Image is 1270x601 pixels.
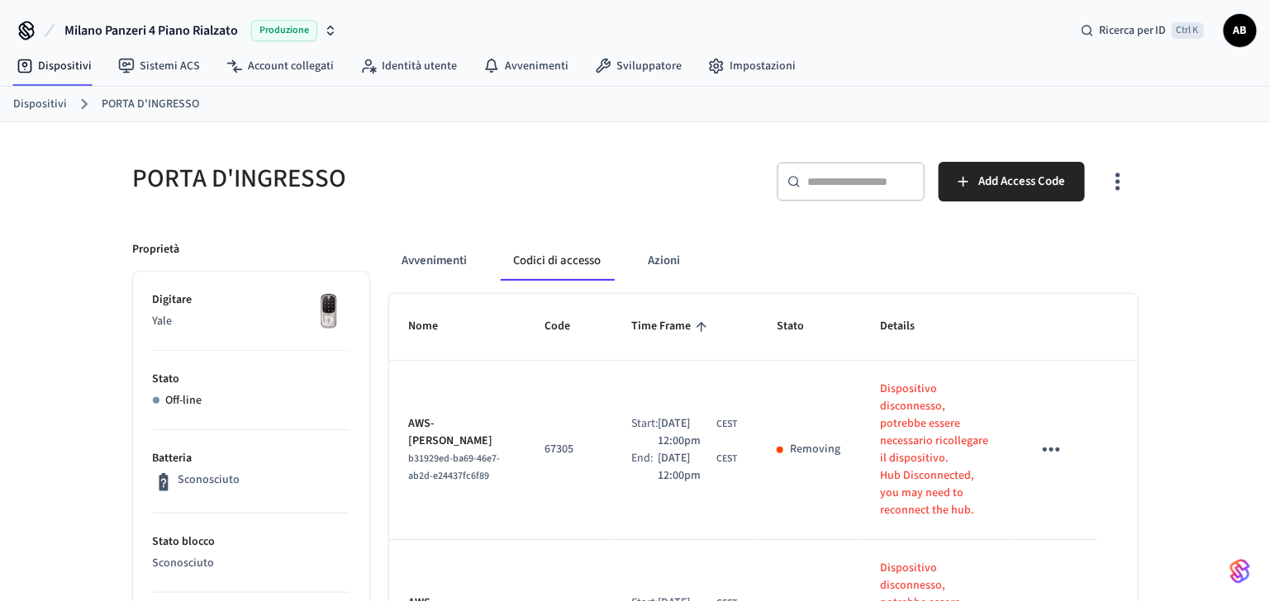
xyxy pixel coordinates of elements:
[389,241,1138,281] div: Esempio di formica
[64,21,238,40] span: Milano Panzeri 4 Piano Rialzato
[248,58,334,74] font: Account collegati
[13,96,67,113] a: Dispositivi
[939,162,1085,201] button: Add Access Code
[880,467,992,519] p: Hub Disconnected, you may need to reconnect the hub.
[501,241,615,281] button: Codici di accesso
[133,241,180,258] p: Proprietà
[777,314,825,339] span: Stato
[153,313,350,330] p: Yale
[153,371,350,388] p: Stato
[716,417,737,432] span: CEST
[1068,16,1217,45] div: Ricerca per IDCtrl K
[102,96,199,113] a: PORTA D'INGRESSO
[1172,22,1204,39] span: Ctrl K
[133,162,625,196] h5: PORTA D'INGRESSO
[409,452,501,483] span: b31929ed-ba69-46e7-ab2d-e24437fc6f89
[777,314,804,339] font: Stato
[470,51,582,81] a: Avvenimenti
[545,314,570,339] font: Code
[790,441,840,458] p: Removing
[153,291,350,309] p: Digitare
[402,253,468,268] font: Avvenimenti
[153,450,350,467] p: Batteria
[631,314,712,339] span: Time Frame
[631,314,691,339] font: Time Frame
[409,415,505,450] p: AWS-[PERSON_NAME]
[880,381,992,467] p: Dispositivo disconnesso, potrebbe essere necessario ricollegare il dispositivo.
[635,241,694,281] button: Azioni
[695,51,809,81] a: Impostazioni
[38,58,92,74] font: Dispositivi
[3,51,105,81] a: Dispositivi
[153,533,350,551] p: Stato blocco
[213,51,347,81] a: Account collegati
[1224,14,1257,47] button: AB
[308,291,350,333] img: Serratura intelligente Wi-Fi con touchscreen Yale Assure, nichel satinato, anteriore
[251,20,317,41] span: Produzione
[659,415,738,450] div: Europe/Rome
[505,58,568,74] font: Avvenimenti
[105,51,213,81] a: Sistemi ACS
[545,441,592,458] p: 67305
[659,450,714,485] span: [DATE] 12:00pm
[880,314,915,339] font: Details
[153,555,350,572] p: Sconosciuto
[730,58,796,74] font: Impostazioni
[347,51,470,81] a: Identità utente
[409,314,439,339] font: Nome
[880,314,936,339] span: Details
[1099,22,1167,39] span: Ricerca per ID
[409,314,460,339] span: Nome
[545,314,592,339] span: Code
[659,450,738,485] div: Europe/Rome
[978,171,1065,192] span: Add Access Code
[1230,558,1250,584] img: SeamLogoGradient.69752ec5.svg
[140,58,200,74] font: Sistemi ACS
[382,58,457,74] font: Identità utente
[178,471,240,489] p: Sconosciuto
[582,51,695,81] a: Sviluppatore
[659,415,714,450] span: [DATE] 12:00pm
[716,452,737,466] span: CEST
[631,415,659,450] div: Start:
[166,392,202,409] p: Off-line
[616,58,682,74] font: Sviluppatore
[1225,16,1255,45] span: AB
[631,450,659,485] div: End:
